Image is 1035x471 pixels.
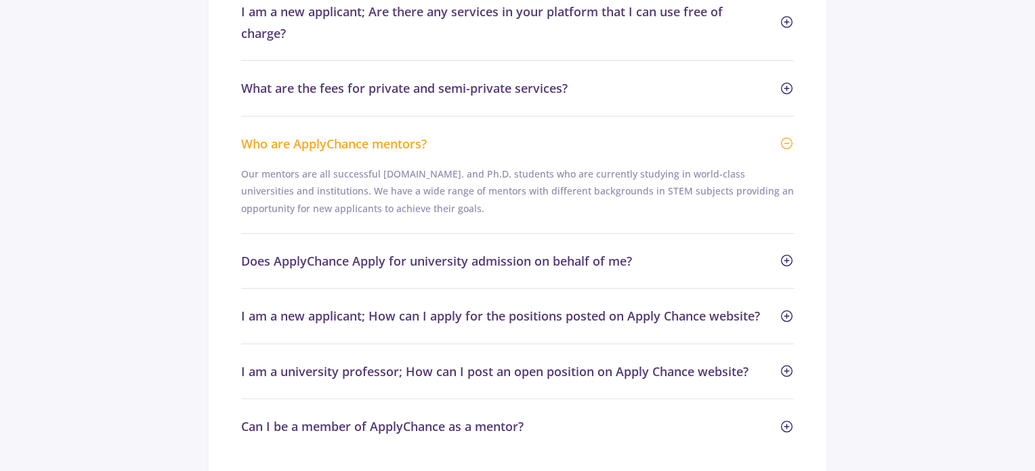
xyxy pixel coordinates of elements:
[241,80,568,96] span: What are the fees for private and semi-private services?
[241,3,723,41] span: I am a new applicant; Are there any services in your platform that I can use free of charge?
[241,363,748,380] span: I am a university professor; How can I post an open position on Apply Chance website?
[241,136,427,152] span: Who are ApplyChance mentors?
[241,418,524,434] span: Can I be a member of ApplyChance as a mentor?
[241,308,760,324] span: I am a new applicant; How can I apply for the positions posted on Apply Chance website?
[241,253,632,269] span: Does ApplyChance Apply for university admission on behalf of me?
[241,165,795,217] p: Our mentors are all successful [DOMAIN_NAME]. and Ph.D. students who are currently studying in wo...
